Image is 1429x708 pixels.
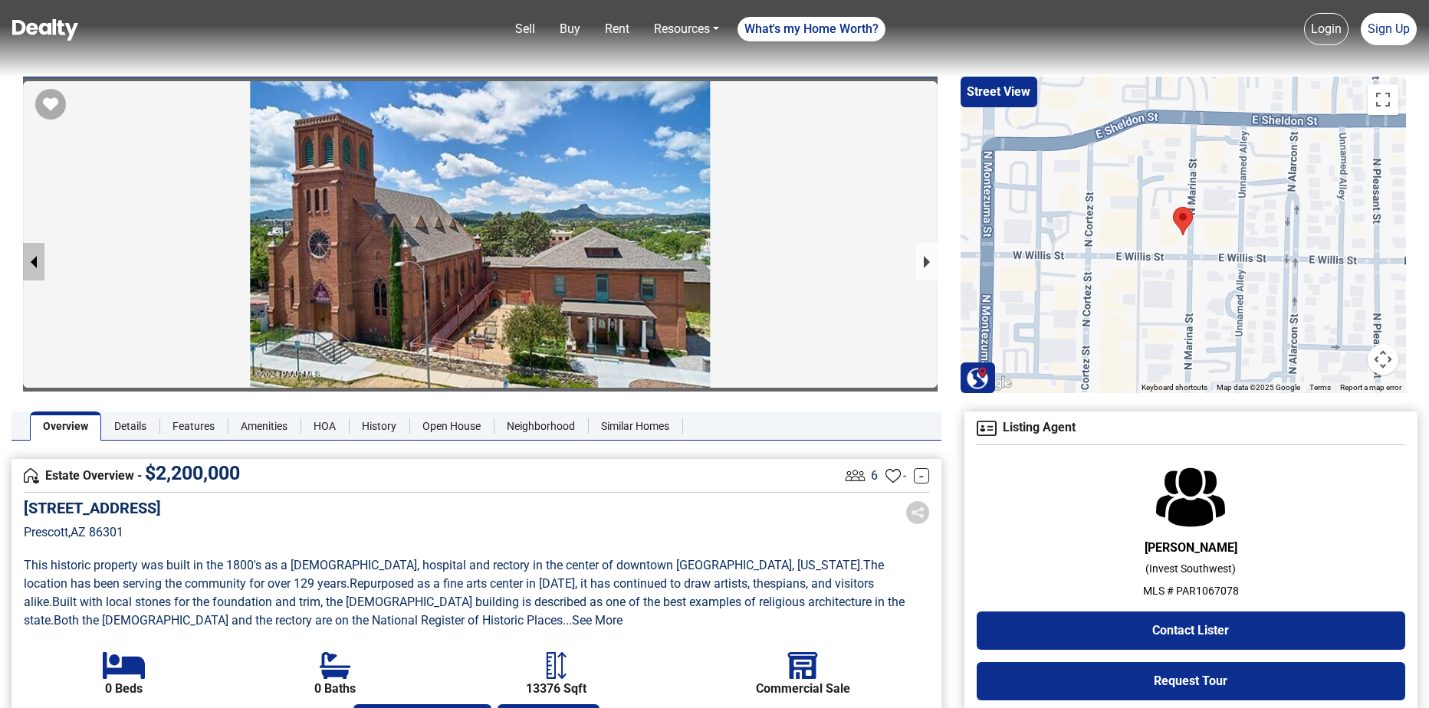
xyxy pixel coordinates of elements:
[977,611,1405,650] button: Contact Lister
[101,411,159,441] a: Details
[349,411,409,441] a: History
[977,540,1405,555] h6: [PERSON_NAME]
[145,462,240,484] span: $ 2,200,000
[1217,383,1300,392] span: Map data ©2025 Google
[526,682,586,696] b: 13376 Sqft
[228,411,301,441] a: Amenities
[1304,13,1349,45] a: Login
[1368,344,1398,375] button: Map camera controls
[509,14,541,44] a: Sell
[24,595,908,628] span: Built with local stones for the foundation and trim, the [DEMOGRAPHIC_DATA] building is described...
[1340,383,1401,392] a: Report a map error
[756,682,850,696] b: Commercial Sale
[961,77,1037,107] button: Street View
[977,421,1405,436] h4: Listing Agent
[30,411,101,441] a: Overview
[159,411,228,441] a: Features
[648,14,725,44] a: Resources
[914,468,929,483] a: -
[24,468,39,483] img: Overview
[24,499,161,517] h5: [STREET_ADDRESS]
[1368,84,1398,115] button: Toggle fullscreen view
[737,17,885,41] a: What's my Home Worth?
[301,411,349,441] a: HOA
[24,523,161,542] p: Prescott , AZ 86301
[966,366,989,389] img: Search Homes at Dealty
[54,613,563,628] span: Both the [DEMOGRAPHIC_DATA] and the rectory are on the National Register of Historic Places
[977,583,1405,599] p: MLS # PAR1067078
[977,421,997,436] img: Agent
[599,14,636,44] a: Rent
[977,662,1405,700] button: Request Tour
[916,243,938,280] button: next slide / item
[554,14,586,44] a: Buy
[903,467,906,485] span: -
[24,558,863,572] span: This historic property was built in the 1800's as a [DEMOGRAPHIC_DATA], hospital and rectory in t...
[24,467,842,484] h4: Estate Overview -
[1309,383,1331,392] a: Terms (opens in new tab)
[1156,467,1225,528] img: Agent
[1142,382,1207,393] button: Keyboard shortcuts
[409,411,494,441] a: Open House
[977,561,1405,577] p: ( Invest Southwest )
[494,411,588,441] a: Neighborhood
[24,576,877,609] span: Repurposed as a fine arts center in [DATE], it has continued to draw artists, thespians, and visi...
[563,613,623,628] a: ...See More
[871,467,878,485] span: 6
[12,19,78,41] img: Dealty - Buy, Sell & Rent Homes
[588,411,682,441] a: Similar Homes
[23,243,44,280] button: previous slide / item
[1377,656,1414,693] iframe: Intercom live chat
[314,682,356,696] b: 0 Baths
[842,462,869,489] img: Listing View
[1361,13,1417,45] a: Sign Up
[885,468,901,483] img: Favourites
